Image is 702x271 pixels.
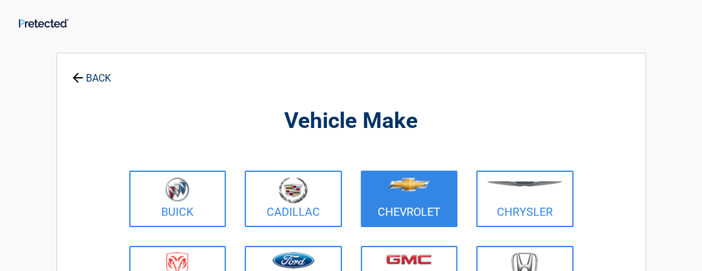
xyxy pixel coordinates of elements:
[361,171,458,227] a: Chevrolet
[70,61,114,83] a: BACK
[279,177,307,203] img: cadillac
[388,178,430,191] img: chevrolet
[245,171,342,227] a: Cadillac
[165,177,189,202] img: buick
[272,252,314,268] img: ford
[486,181,563,187] img: chrysler
[126,107,577,136] h2: Vehicle Make
[386,254,432,265] img: gmc
[19,19,68,28] img: Main Logo
[129,171,226,227] a: Buick
[476,171,573,227] a: Chrysler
